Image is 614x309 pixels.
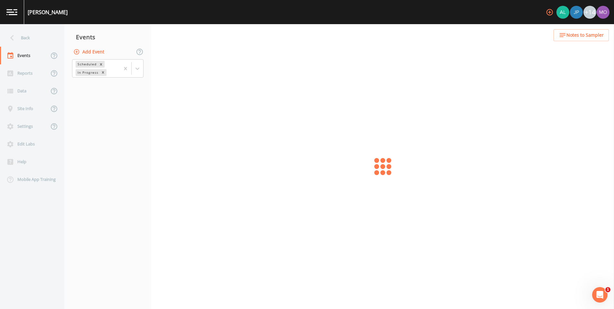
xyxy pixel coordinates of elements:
[583,6,596,19] div: +14
[570,6,583,19] img: bf571bbc19c7eab584a26b70727ef01c
[570,6,583,19] div: jphillips@inframark.com
[72,46,107,58] button: Add Event
[76,69,99,76] div: In Progress
[6,9,17,15] img: logo
[554,29,609,41] button: Notes to Sampler
[98,61,105,68] div: Remove Scheduled
[605,287,610,292] span: 1
[592,287,608,303] iframe: Intercom live chat
[76,61,98,68] div: Scheduled
[597,6,609,19] img: e5df77a8b646eb52ef3ad048c1c29e95
[28,8,68,16] div: [PERSON_NAME]
[566,31,604,39] span: Notes to Sampler
[64,29,151,45] div: Events
[99,69,107,76] div: Remove In Progress
[556,6,569,19] img: ab5bdaa6834902a6458e7acb4093b11c
[556,6,570,19] div: alexandria.coffman@inframark.com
